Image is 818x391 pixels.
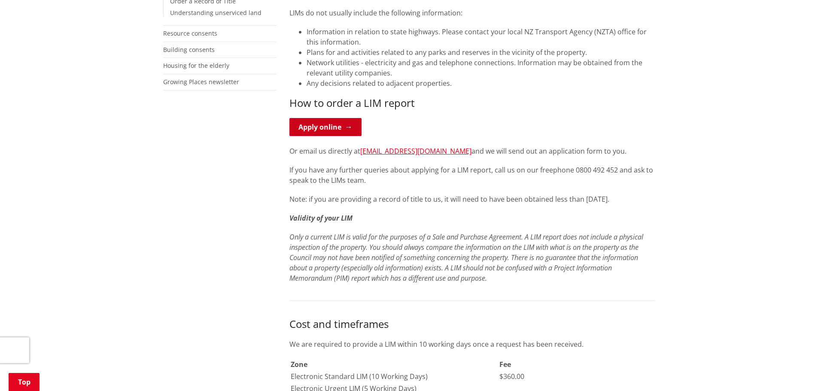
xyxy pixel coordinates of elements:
[289,194,655,204] p: Note: if you are providing a record of title to us, it will need to have been obtained less than ...
[9,373,40,391] a: Top
[289,146,655,156] p: Or email us directly at and we will send out an application form to you.
[778,355,809,386] iframe: Messenger Launcher
[360,146,471,156] a: [EMAIL_ADDRESS][DOMAIN_NAME]
[170,9,262,17] a: Understanding unserviced land
[289,118,362,136] a: Apply online
[499,371,651,382] td: $360.00
[289,213,353,223] em: Validity of your LIM
[289,339,655,349] p: We are required to provide a LIM within 10 working days once a request has been received.
[163,45,215,54] a: Building consents
[307,47,655,58] li: Plans for and activities related to any parks and reserves in the vicinity of the property.
[289,232,643,283] em: Only a current LIM is valid for the purposes of a Sale and Purchase Agreement. A LIM report does ...
[290,371,499,382] td: Electronic Standard LIM (10 Working Days)
[307,78,655,88] li: Any decisions related to adjacent properties.
[163,78,239,86] a: Growing Places newsletter
[289,97,655,109] h3: How to order a LIM report
[307,58,655,78] li: Network utilities - electricity and gas and telephone connections. Information may be obtained fr...
[291,360,307,369] strong: Zone
[289,318,655,330] h3: Cost and timeframes
[163,29,217,37] a: Resource consents
[499,360,511,369] strong: Fee
[163,61,229,70] a: Housing for the elderly
[289,165,655,185] p: If you have any further queries about applying for a LIM report, call us on our freephone 0800 49...
[289,8,655,18] p: LIMs do not usually include the following information:
[307,27,655,47] li: Information in relation to state highways. Please contact your local NZ Transport Agency (NZTA) o...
